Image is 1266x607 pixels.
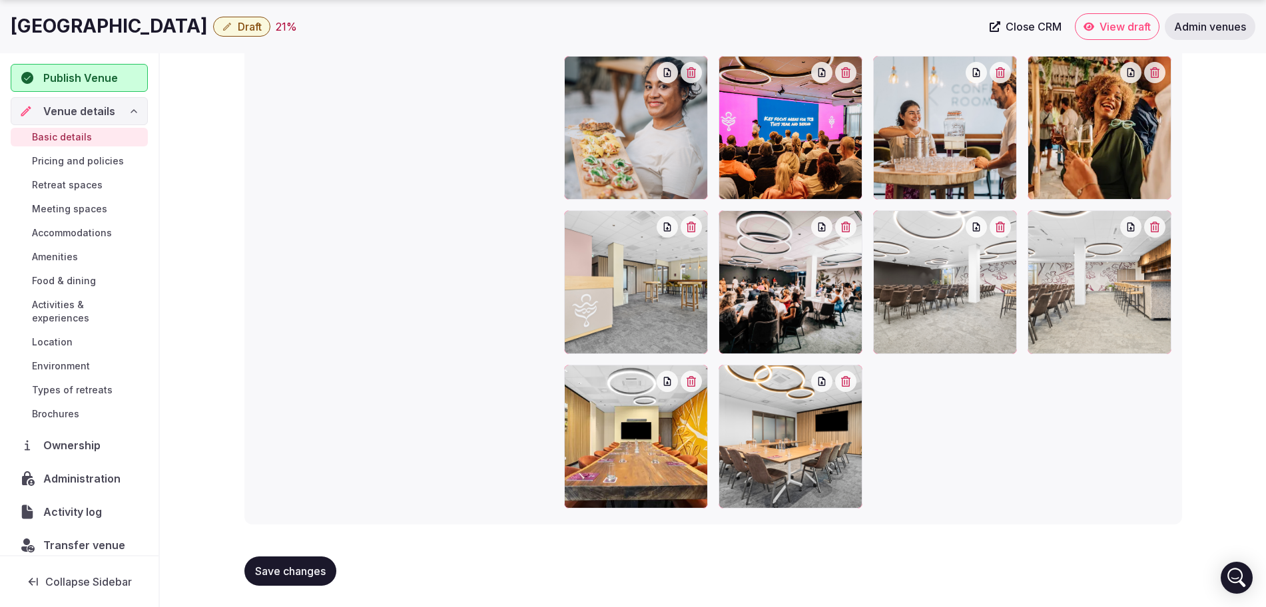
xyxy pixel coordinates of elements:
span: Ownership [43,437,106,453]
div: Events_waiter.jpg [564,56,708,200]
button: Collapse Sidebar [11,567,148,596]
span: Retreat spaces [32,178,103,192]
div: Event center_reopening_event.jpg [1028,56,1171,200]
span: Close CRM [1006,20,1062,33]
div: Wayaka.jpg [719,365,862,508]
button: Publish Venue [11,64,148,92]
a: Close CRM [982,13,1070,40]
span: Publish Venue [43,70,118,86]
a: Accommodations [11,224,148,242]
a: Activity log [11,498,148,526]
div: Events_TCB Event.jpg [719,56,862,200]
span: Administration [43,471,126,487]
span: Brochures [32,407,79,421]
a: Environment [11,357,148,375]
div: Event center_reception area_2.jpg [564,210,708,354]
span: Food & dining [32,274,96,288]
span: Transfer venue [43,537,125,553]
span: Save changes [255,564,326,578]
span: Meeting spaces [32,202,107,216]
button: 21% [276,19,297,35]
a: Pricing and policies [11,152,148,170]
a: Food & dining [11,272,148,290]
a: Amenities [11,248,148,266]
a: Ownership [11,431,148,459]
span: Draft [238,20,262,33]
div: Kibrahacha zaal diner.jpg [719,210,862,354]
span: Collapse Sidebar [45,575,132,588]
h1: [GEOGRAPHIC_DATA] [11,13,208,39]
a: Location [11,333,148,351]
div: Kibrahacha zaal 2.jpg [873,210,1017,354]
div: Events_reopening_reception Event.jpg [873,56,1017,200]
div: Kibrahacha zaal 1.jpg [1028,210,1171,354]
span: Basic details [32,130,92,144]
span: Venue details [43,103,115,119]
a: Administration [11,465,148,493]
span: Environment [32,359,90,373]
div: Kalbas - Events Center.jpg [564,365,708,508]
button: Transfer venue [11,531,148,559]
span: Activity log [43,504,107,520]
button: Save changes [244,556,336,586]
div: 21 % [276,19,297,35]
div: Open Intercom Messenger [1221,562,1253,594]
span: Pricing and policies [32,154,124,168]
span: Admin venues [1174,20,1246,33]
a: Basic details [11,128,148,146]
a: View draft [1075,13,1159,40]
a: Brochures [11,405,148,423]
span: Activities & experiences [32,298,143,325]
button: Draft [213,17,270,37]
span: View draft [1100,20,1151,33]
a: Retreat spaces [11,176,148,194]
span: Types of retreats [32,383,113,397]
a: Types of retreats [11,381,148,399]
a: Meeting spaces [11,200,148,218]
a: Activities & experiences [11,296,148,327]
span: Location [32,335,73,349]
span: Amenities [32,250,78,264]
a: Admin venues [1165,13,1255,40]
span: Accommodations [32,226,112,240]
